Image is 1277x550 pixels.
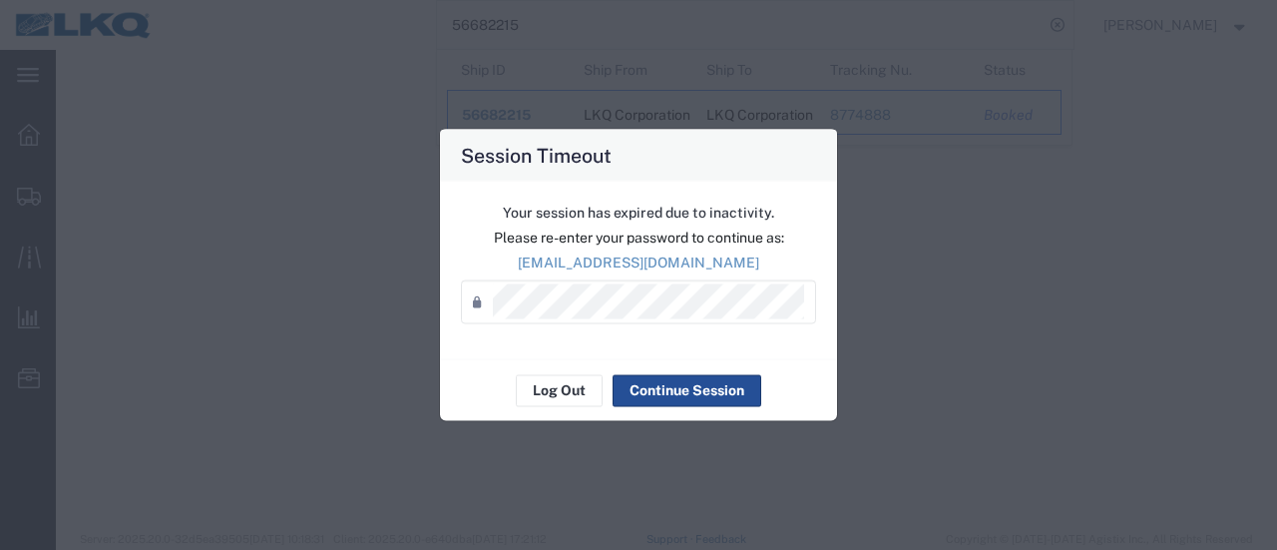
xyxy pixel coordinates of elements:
button: Continue Session [613,374,761,406]
p: Please re-enter your password to continue as: [461,227,816,248]
p: [EMAIL_ADDRESS][DOMAIN_NAME] [461,252,816,273]
p: Your session has expired due to inactivity. [461,202,816,223]
button: Log Out [516,374,603,406]
h4: Session Timeout [461,140,612,169]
